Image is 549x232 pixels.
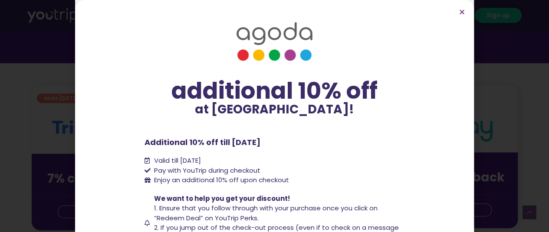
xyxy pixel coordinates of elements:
span: We want to help you get your discount! [154,194,290,203]
span: Enjoy an additional 10% off upon checkout [154,175,289,184]
a: Close [459,9,465,15]
span: Pay with YouTrip during checkout [152,166,260,176]
div: additional 10% off [145,78,405,103]
p: at [GEOGRAPHIC_DATA]! [145,103,405,116]
span: 1. Ensure that you follow through with your purchase once you click on “Redeem Deal” on YouTrip P... [154,203,378,222]
p: Additional 10% off till [DATE] [145,136,405,148]
span: Valid till [DATE] [152,156,201,166]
